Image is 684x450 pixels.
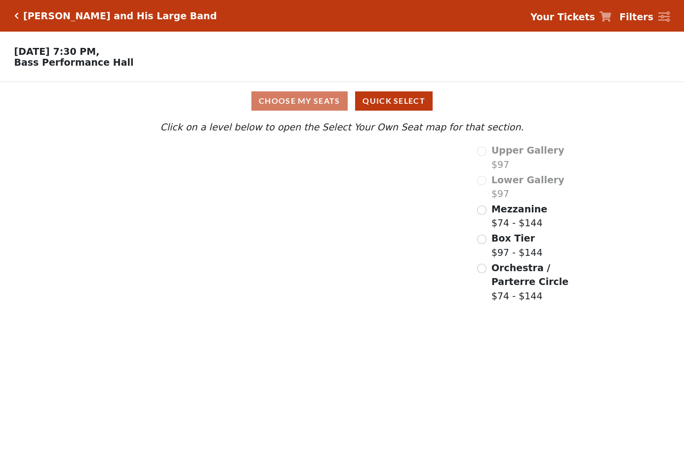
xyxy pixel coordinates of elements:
[491,233,535,244] span: Box Tier
[355,91,433,111] button: Quick Select
[619,11,653,22] strong: Filters
[491,202,547,230] label: $74 - $144
[491,145,564,156] span: Upper Gallery
[242,277,398,370] path: Orchestra / Parterre Circle - Seats Available: 32
[530,11,595,22] strong: Your Tickets
[92,120,591,134] p: Click on a level below to open the Select Your Own Seat map for that section.
[530,10,611,24] a: Your Tickets
[14,12,19,19] a: Click here to go back to filters
[491,173,564,201] label: $97
[491,143,564,171] label: $97
[491,174,564,185] span: Lower Gallery
[491,261,592,303] label: $74 - $144
[158,150,311,187] path: Upper Gallery - Seats Available: 0
[23,10,217,22] h5: [PERSON_NAME] and His Large Band
[170,180,332,232] path: Lower Gallery - Seats Available: 0
[491,204,547,214] span: Mezzanine
[491,262,568,287] span: Orchestra / Parterre Circle
[491,231,543,259] label: $97 - $144
[619,10,670,24] a: Filters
